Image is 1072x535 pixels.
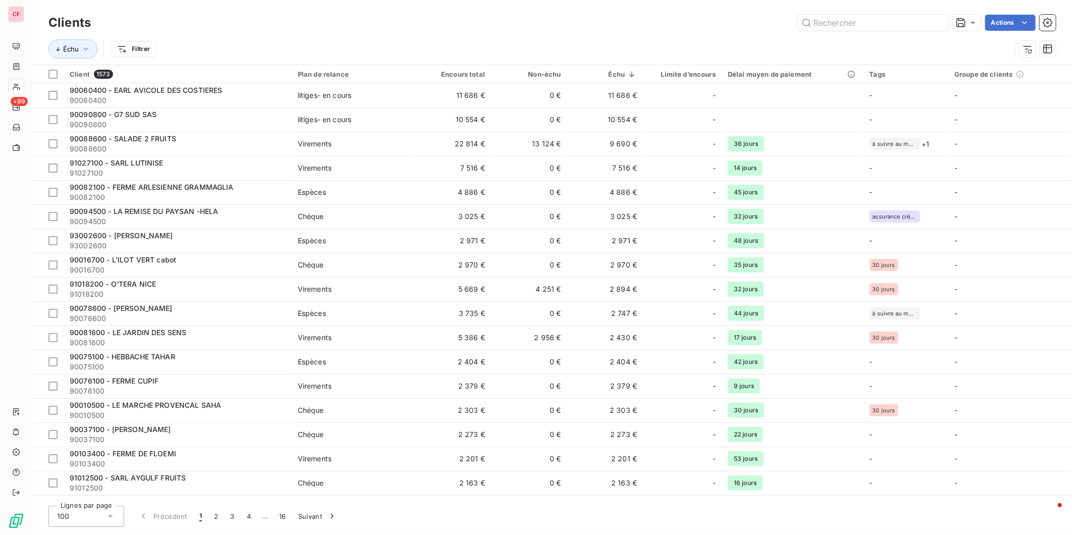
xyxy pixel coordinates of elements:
[954,188,957,196] span: -
[491,156,567,180] td: 0 €
[567,132,644,156] td: 9 690 €
[954,309,957,317] span: -
[567,301,644,326] td: 2 747 €
[298,478,324,488] div: Chéque
[491,301,567,326] td: 0 €
[728,330,762,345] span: 17 jours
[567,398,644,422] td: 2 303 €
[491,277,567,301] td: 4 251 €
[70,95,286,105] span: 90060400
[298,115,352,125] div: litiges- en cours
[954,406,957,414] span: -
[298,139,332,149] div: Virements
[567,350,644,374] td: 2 404 €
[241,506,257,527] button: 4
[728,257,764,273] span: 35 jours
[70,183,234,191] span: 90082100 - FERME ARLESIENNE GRAMMAGLIA
[873,286,895,292] span: 30 jours
[70,459,286,469] span: 90103400
[8,513,24,529] img: Logo LeanPay
[713,430,716,440] span: -
[873,310,917,316] span: à suivre au mois
[713,284,716,294] span: -
[57,511,69,521] span: 100
[1038,501,1062,525] iframe: Intercom live chat
[70,70,90,78] span: Client
[728,161,763,176] span: 14 jours
[728,233,764,248] span: 48 jours
[497,70,561,78] div: Non-échu
[70,483,286,493] span: 91012500
[298,405,324,415] div: Chéque
[954,139,957,148] span: -
[298,381,332,391] div: Virements
[713,405,716,415] span: -
[491,447,567,471] td: 0 €
[415,132,492,156] td: 22 814 €
[870,430,873,439] span: -
[713,90,716,100] span: -
[491,471,567,495] td: 0 €
[257,508,273,524] span: …
[491,83,567,108] td: 0 €
[491,398,567,422] td: 0 €
[870,382,873,390] span: -
[567,277,644,301] td: 2 894 €
[491,180,567,204] td: 0 €
[954,382,957,390] span: -
[70,280,156,288] span: 91018200 - O'TERA NICE
[922,139,930,149] span: + 1
[70,352,175,361] span: 90075100 - HEBBACHE TAHAR
[415,326,492,350] td: 5 386 €
[954,285,957,293] span: -
[873,262,895,268] span: 30 jours
[954,236,957,245] span: -
[415,301,492,326] td: 3 735 €
[954,115,957,124] span: -
[298,357,326,367] div: Espèces
[491,350,567,374] td: 0 €
[70,473,186,482] span: 91012500 - SARL AYGULF FRUITS
[70,192,286,202] span: 90082100
[728,427,763,442] span: 22 jours
[870,164,873,172] span: -
[713,357,716,367] span: -
[713,308,716,318] span: -
[415,108,492,132] td: 10 554 €
[567,471,644,495] td: 2 163 €
[208,506,224,527] button: 2
[415,471,492,495] td: 2 163 €
[728,70,857,78] div: Délai moyen de paiement
[70,449,176,458] span: 90103400 - FERME DE FLOEMI
[567,495,644,519] td: 2 158 €
[415,422,492,447] td: 2 273 €
[728,403,764,418] span: 30 jours
[298,90,352,100] div: litiges- en cours
[132,506,193,527] button: Précédent
[70,289,286,299] span: 91018200
[954,454,957,463] span: -
[11,97,28,106] span: +99
[567,422,644,447] td: 2 273 €
[70,217,286,227] span: 90094500
[415,447,492,471] td: 2 201 €
[567,156,644,180] td: 7 516 €
[713,187,716,197] span: -
[415,180,492,204] td: 4 886 €
[421,70,486,78] div: Encours total
[870,454,873,463] span: -
[70,425,171,434] span: 90037100 - [PERSON_NAME]
[567,229,644,253] td: 2 971 €
[70,86,223,94] span: 90060400 - EARL AVICOLE DES COSTIERES
[225,506,241,527] button: 3
[870,188,873,196] span: -
[713,381,716,391] span: -
[491,204,567,229] td: 0 €
[567,83,644,108] td: 11 686 €
[954,212,957,221] span: -
[728,354,764,369] span: 42 jours
[70,110,156,119] span: 90090800 - G7 SUD SAS
[70,144,286,154] span: 90088600
[70,410,286,420] span: 90010500
[870,70,943,78] div: Tags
